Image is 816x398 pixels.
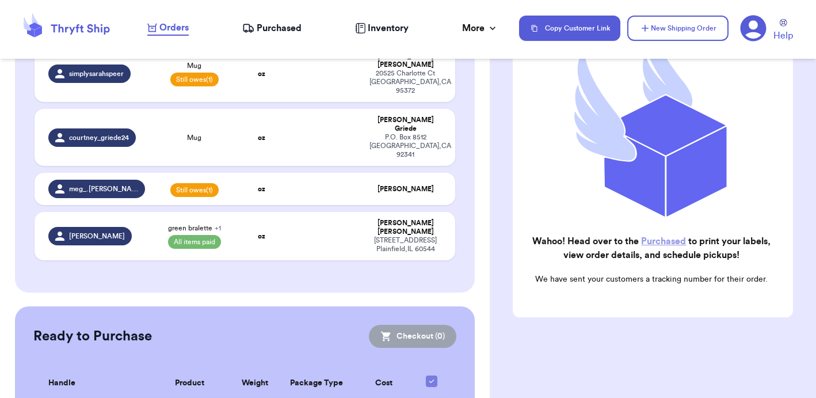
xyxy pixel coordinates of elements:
[215,225,221,232] span: + 1
[33,327,152,346] h2: Ready to Purchase
[168,235,221,249] span: All items paid
[69,133,129,142] span: courtney_griede24
[170,183,219,197] span: Still owes (1)
[369,116,441,133] div: [PERSON_NAME] Griede
[69,69,124,78] span: simplysarahspeer
[280,369,353,398] th: Package Type
[369,236,441,253] div: [STREET_ADDRESS] Plainfield , IL 60544
[258,134,265,141] strong: oz
[369,325,456,348] button: Checkout (0)
[187,61,201,70] span: Mug
[773,19,793,43] a: Help
[369,185,441,194] div: [PERSON_NAME]
[242,21,302,35] a: Purchased
[147,21,189,36] a: Orders
[369,219,441,236] div: [PERSON_NAME] [PERSON_NAME]
[519,16,620,41] button: Copy Customer Link
[231,369,280,398] th: Weight
[69,232,125,241] span: [PERSON_NAME]
[168,223,221,233] span: green bralette
[69,184,139,194] span: meg_.[PERSON_NAME]
[369,133,441,159] div: P.O. Box 8512 [GEOGRAPHIC_DATA] , CA 92341
[159,21,189,35] span: Orders
[368,21,409,35] span: Inventory
[627,16,729,41] button: New Shipping Order
[258,70,265,77] strong: oz
[170,73,219,86] span: Still owes (1)
[355,21,409,35] a: Inventory
[148,369,230,398] th: Product
[258,185,265,192] strong: oz
[187,133,201,142] span: Mug
[257,21,302,35] span: Purchased
[48,377,75,389] span: Handle
[369,69,441,95] div: 20525 Charlotte Ct [GEOGRAPHIC_DATA] , CA 95372
[773,29,793,43] span: Help
[522,274,781,285] p: We have sent your customers a tracking number for their order.
[462,21,498,35] div: More
[258,233,265,240] strong: oz
[353,369,415,398] th: Cost
[369,52,441,69] div: [PERSON_NAME] [PERSON_NAME]
[641,237,686,246] a: Purchased
[522,234,781,262] h2: Wahoo! Head over to the to print your labels, view order details, and schedule pickups!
